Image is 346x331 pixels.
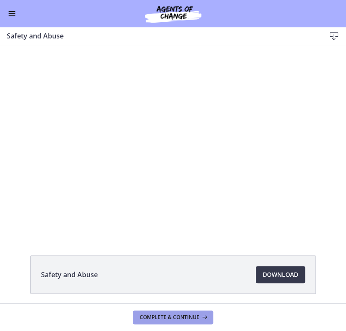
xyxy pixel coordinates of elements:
[133,310,213,324] button: Complete & continue
[140,314,199,321] span: Complete & continue
[122,3,224,24] img: Agents of Change
[256,266,305,283] a: Download
[263,269,298,280] span: Download
[7,9,17,19] button: Enable menu
[7,31,312,41] h3: Safety and Abuse
[41,269,98,280] span: Safety and Abuse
